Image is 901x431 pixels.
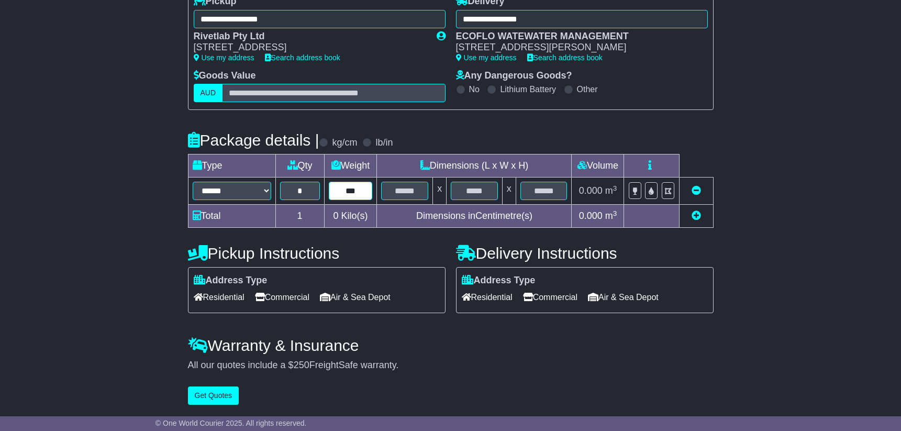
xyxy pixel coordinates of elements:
button: Get Quotes [188,386,239,405]
a: Use my address [194,53,254,62]
td: Volume [572,154,624,178]
h4: Delivery Instructions [456,245,714,262]
h4: Pickup Instructions [188,245,446,262]
a: Search address book [527,53,603,62]
label: Lithium Battery [500,84,556,94]
span: © One World Courier 2025. All rights reserved. [155,419,307,427]
h4: Warranty & Insurance [188,337,714,354]
td: Dimensions in Centimetre(s) [377,205,572,228]
td: x [433,178,447,205]
td: Kilo(s) [324,205,377,228]
span: Air & Sea Depot [588,289,659,305]
td: x [502,178,516,205]
span: 0.000 [579,185,603,196]
span: Air & Sea Depot [320,289,391,305]
div: [STREET_ADDRESS][PERSON_NAME] [456,42,697,53]
span: Residential [194,289,244,305]
span: m [605,185,617,196]
td: Qty [275,154,324,178]
label: Address Type [194,275,268,286]
td: Type [188,154,275,178]
label: Goods Value [194,70,256,82]
sup: 3 [613,184,617,192]
label: kg/cm [332,137,357,149]
td: Weight [324,154,377,178]
div: Rivetlab Pty Ltd [194,31,426,42]
a: Use my address [456,53,517,62]
label: AUD [194,84,223,102]
div: [STREET_ADDRESS] [194,42,426,53]
div: All our quotes include a $ FreightSafe warranty. [188,360,714,371]
a: Add new item [692,211,701,221]
label: No [469,84,480,94]
label: Other [577,84,598,94]
span: Residential [462,289,513,305]
td: Dimensions (L x W x H) [377,154,572,178]
td: 1 [275,205,324,228]
sup: 3 [613,209,617,217]
span: 0 [333,211,338,221]
span: Commercial [255,289,309,305]
h4: Package details | [188,131,319,149]
span: 0.000 [579,211,603,221]
a: Remove this item [692,185,701,196]
label: Any Dangerous Goods? [456,70,572,82]
span: 250 [294,360,309,370]
div: ECOFLO WATEWATER MANAGEMENT [456,31,697,42]
label: lb/in [375,137,393,149]
label: Address Type [462,275,536,286]
span: Commercial [523,289,577,305]
span: m [605,211,617,221]
td: Total [188,205,275,228]
a: Search address book [265,53,340,62]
